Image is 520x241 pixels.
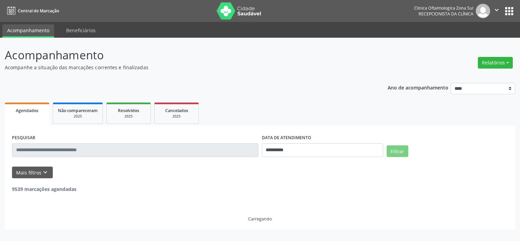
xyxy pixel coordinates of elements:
[165,108,188,113] span: Cancelados
[248,216,272,222] div: Carregando
[61,24,100,36] a: Beneficiários
[414,5,473,11] div: Clinica Oftalmologica Zona Sul
[388,83,448,92] p: Ano de acompanhamento
[419,11,473,17] span: Recepcionista da clínica
[18,8,59,14] span: Central de Marcação
[58,114,98,119] div: 2025
[5,47,362,64] p: Acompanhamento
[41,169,49,176] i: keyboard_arrow_down
[387,145,408,157] button: Filtrar
[5,64,362,71] p: Acompanhe a situação das marcações correntes e finalizadas
[12,133,35,143] label: PESQUISAR
[12,167,53,179] button: Mais filtroskeyboard_arrow_down
[58,108,98,113] span: Não compareceram
[490,4,503,18] button: 
[2,24,54,38] a: Acompanhamento
[493,6,500,14] i: 
[478,57,513,69] button: Relatórios
[262,133,311,143] label: DATA DE ATENDIMENTO
[12,186,76,192] strong: 9539 marcações agendadas
[503,5,515,17] button: apps
[476,4,490,18] img: img
[159,114,194,119] div: 2025
[5,5,59,16] a: Central de Marcação
[111,114,146,119] div: 2025
[118,108,139,113] span: Resolvidos
[16,108,38,113] span: Agendados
